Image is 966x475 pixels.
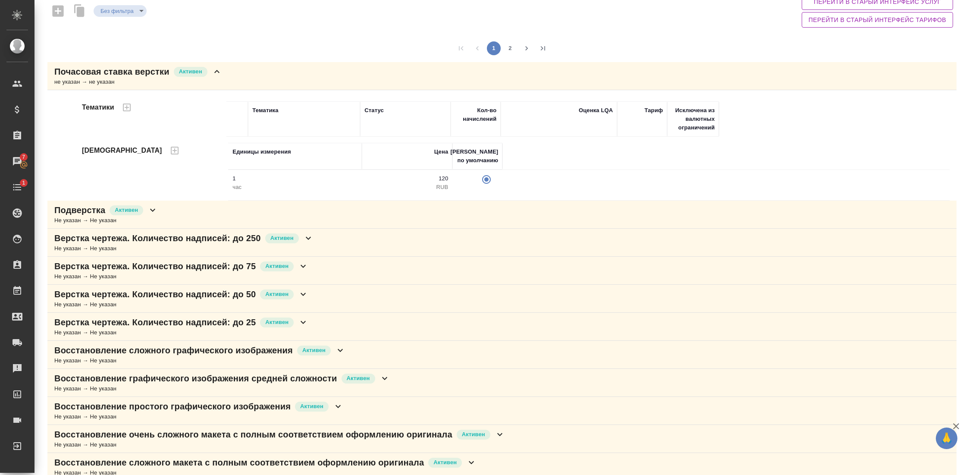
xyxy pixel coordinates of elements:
[47,257,957,285] div: Верстка чертежа. Количество надписей: до 75АктивенНе указан → Не указан
[47,62,957,90] div: Почасовая ставка версткиАктивенне указан → не указан
[54,344,293,356] p: Восстановление сложного графического изображения
[270,234,294,242] p: Активен
[455,106,496,123] div: Кол-во начислений
[232,183,358,192] p: час
[54,260,256,272] p: Верстка чертежа. Количество надписей: до 75
[54,412,343,421] div: Не указан → Не указан
[520,41,533,55] button: Go to next page
[54,66,169,78] p: Почасовая ставка верстки
[232,148,291,156] div: Единицы измерения
[450,148,498,165] div: [PERSON_NAME] по умолчанию
[300,402,323,411] p: Активен
[347,374,370,383] p: Активен
[462,430,485,439] p: Активен
[433,458,457,467] p: Активен
[2,176,32,198] a: 1
[82,145,162,156] h4: [DEMOGRAPHIC_DATA]
[47,341,957,369] div: Восстановление сложного графического изображенияАктивенНе указан → Не указан
[671,106,715,132] div: Исключена из валютных ограничений
[47,369,957,397] div: Восстановление графического изображения средней сложностиАктивенНе указан → Не указан
[434,148,448,156] div: Цена
[302,346,326,355] p: Активен
[453,41,551,55] nav: pagination navigation
[179,67,202,76] p: Активен
[536,41,550,55] button: Go to last page
[54,272,308,281] div: Не указан → Не указан
[17,153,30,161] span: 7
[252,106,278,115] div: Тематика
[265,262,289,271] p: Активен
[47,313,957,341] div: Верстка чертежа. Количество надписей: до 25АктивенНе указан → Не указан
[809,15,946,25] span: Перейти в старый интерфейс тарифов
[54,456,424,469] p: Восстановление сложного макета с полным соответствием оформлению оригинала
[54,216,158,225] div: Не указан → Не указан
[82,102,114,113] h4: Тематики
[54,288,256,300] p: Верстка чертежа. Количество надписей: до 50
[54,244,314,253] div: Не указан → Не указан
[54,328,308,337] div: Не указан → Не указан
[47,201,957,229] div: ПодверсткаАктивенНе указан → Не указан
[54,384,390,393] div: Не указан → Не указан
[54,356,345,365] div: Не указан → Не указан
[579,106,613,115] div: Оценка LQA
[364,106,384,115] div: Статус
[54,78,222,86] div: не указан → не указан
[802,12,953,28] button: Перейти в старый интерфейс тарифов
[94,5,147,17] div: Без фильтра
[54,204,105,216] p: Подверстка
[232,174,358,183] p: 1
[115,206,138,214] p: Активен
[366,174,448,183] p: 120
[47,397,957,425] div: Восстановление простого графического изображенияАктивенНе указан → Не указан
[54,232,261,244] p: Верстка чертежа. Количество надписей: до 250
[54,300,308,309] div: Не указан → Не указан
[265,318,289,327] p: Активен
[366,183,448,192] p: RUB
[54,316,256,328] p: Верстка чертежа. Количество надписей: до 25
[503,41,517,55] button: Go to page 2
[936,428,957,449] button: 🙏
[265,290,289,299] p: Активен
[47,425,957,453] div: Восстановление очень сложного макета с полным соответствием оформлению оригиналаАктивенНе указан ...
[47,229,957,257] div: Верстка чертежа. Количество надписей: до 250АктивенНе указан → Не указан
[17,179,30,187] span: 1
[54,372,337,384] p: Восстановление графического изображения средней сложности
[98,7,136,15] button: Без фильтра
[54,428,452,440] p: Восстановление очень сложного макета с полным соответствием оформлению оригинала
[54,400,291,412] p: Восстановление простого графического изображения
[47,285,957,313] div: Верстка чертежа. Количество надписей: до 50АктивенНе указан → Не указан
[2,151,32,172] a: 7
[939,429,954,447] span: 🙏
[644,106,663,115] div: Тариф
[54,440,505,449] div: Не указан → Не указан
